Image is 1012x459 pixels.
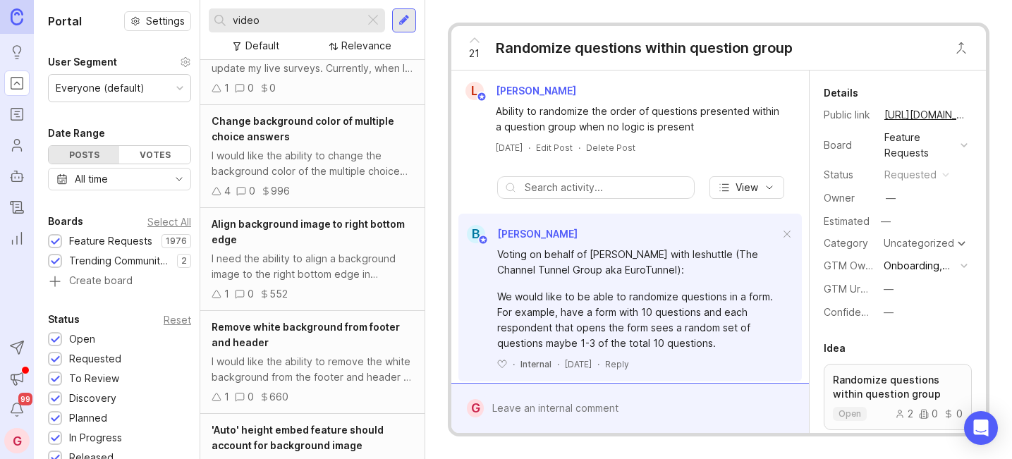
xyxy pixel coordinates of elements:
[224,389,229,405] div: 1
[4,428,30,453] button: G
[245,38,279,54] div: Default
[944,409,963,419] div: 0
[457,82,587,100] a: L[PERSON_NAME]
[884,258,955,274] div: Onboarding, Customer Success, Community
[212,354,413,385] div: I would like the ability to remove the white background from the footer and header of my forms. T...
[224,80,229,96] div: 1
[536,142,573,154] div: Edit Post
[11,8,23,25] img: Canny Home
[884,130,955,161] div: Feature Requests
[824,235,873,251] div: Category
[49,146,119,164] div: Posts
[964,411,998,445] div: Open Intercom Messenger
[497,289,779,351] div: We would like to be able to randomize questions in a form. For example, have a form with 10 quest...
[496,85,576,97] span: [PERSON_NAME]
[557,358,559,370] div: ·
[212,45,413,76] div: I'm facing a challenge when I need to update my live surveys. Currently, when I make updates, it ...
[181,255,187,267] p: 2
[497,228,578,240] span: [PERSON_NAME]
[212,251,413,282] div: I need the ability to align a background image to the right bottom edge in Typeform. This feature...
[477,235,488,245] img: member badge
[200,208,425,311] a: Align background image to right bottom edgeI need the ability to align a background image to the ...
[249,183,255,199] div: 0
[124,11,191,31] a: Settings
[166,235,187,247] p: 1976
[884,281,894,297] div: —
[605,358,629,370] div: Reply
[69,351,121,367] div: Requested
[458,225,578,243] a: B[PERSON_NAME]
[48,213,83,230] div: Boards
[248,286,254,302] div: 0
[341,38,391,54] div: Relevance
[119,146,190,164] div: Votes
[4,71,30,96] a: Portal
[212,321,400,348] span: Remove white background from footer and header
[884,238,954,248] div: Uncategorized
[48,13,82,30] h1: Portal
[269,286,288,302] div: 552
[164,316,191,324] div: Reset
[4,164,30,189] a: Autopilot
[48,311,80,328] div: Status
[233,13,359,28] input: Search...
[200,311,425,414] a: Remove white background from footer and headerI would like the ability to remove the white backgr...
[146,14,185,28] span: Settings
[824,283,890,295] label: GTM Urgency
[4,397,30,422] button: Notifications
[75,171,108,187] div: All time
[18,393,32,405] span: 99
[4,226,30,251] a: Reporting
[839,408,861,420] p: open
[469,46,480,61] span: 21
[919,409,938,419] div: 0
[824,216,870,226] div: Estimated
[4,366,30,391] button: Announcements
[224,183,231,199] div: 4
[248,389,254,405] div: 0
[48,54,117,71] div: User Segment
[269,389,288,405] div: 660
[168,173,190,185] svg: toggle icon
[824,306,879,318] label: Confidence
[880,106,972,124] a: [URL][DOMAIN_NAME]
[833,373,963,401] p: Randomize questions within question group
[496,104,781,135] div: Ability to randomize the order of questions presented within a question group when no logic is pr...
[528,142,530,154] div: ·
[496,38,793,58] div: Randomize questions within question group
[824,85,858,102] div: Details
[69,233,152,249] div: Feature Requests
[496,142,523,154] a: [DATE]
[269,80,276,96] div: 0
[824,137,873,153] div: Board
[4,133,30,158] a: Users
[212,218,405,245] span: Align background image to right bottom edge
[147,218,191,226] div: Select All
[565,359,592,369] time: [DATE]
[4,102,30,127] a: Roadmaps
[212,424,384,451] span: 'Auto' height embed feature should account for background image
[271,183,290,199] div: 996
[465,82,484,100] div: L
[824,259,881,271] label: GTM Owner
[200,18,425,105] a: Background Update for Live SurveysI'm facing a challenge when I need to update my live surveys. C...
[200,105,425,208] a: Change background color of multiple choice answersI would like the ability to change the backgrou...
[467,225,485,243] div: B
[69,371,119,386] div: To Review
[4,335,30,360] button: Send to Autopilot
[497,247,779,278] div: Voting on behalf of [PERSON_NAME] with leshuttle (The Channel Tunnel Group aka EuroTunnel):
[4,39,30,65] a: Ideas
[884,305,894,320] div: —
[467,399,484,417] div: G
[886,190,896,206] div: —
[69,410,107,426] div: Planned
[48,125,105,142] div: Date Range
[69,391,116,406] div: Discovery
[884,167,937,183] div: requested
[709,176,784,199] button: View
[578,142,580,154] div: ·
[586,142,635,154] div: Delete Post
[69,331,95,347] div: Open
[496,142,523,153] time: [DATE]
[824,107,873,123] div: Public link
